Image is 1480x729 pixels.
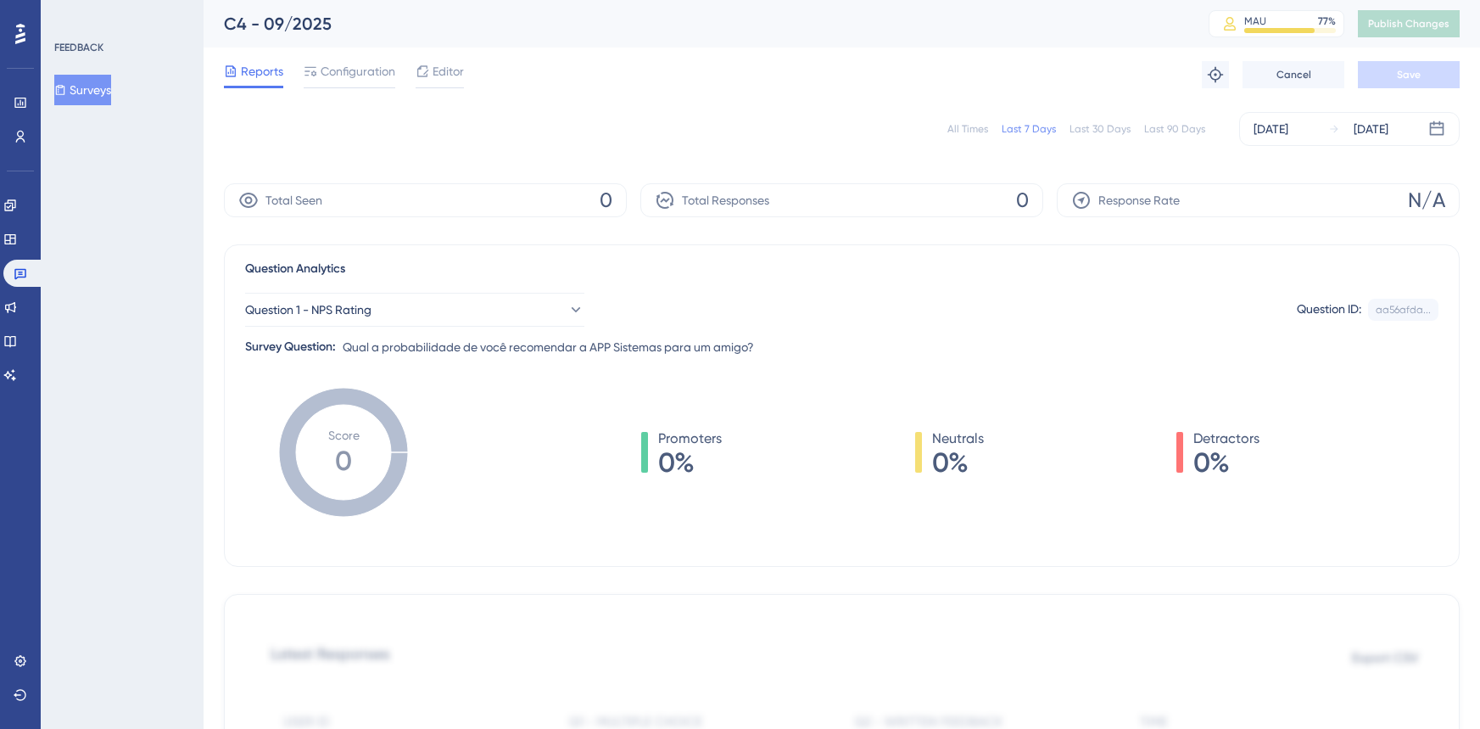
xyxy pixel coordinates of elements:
[1193,449,1259,476] span: 0%
[932,449,984,476] span: 0%
[1368,17,1449,31] span: Publish Changes
[1408,187,1445,214] span: N/A
[241,61,283,81] span: Reports
[1254,119,1288,139] div: [DATE]
[245,293,584,327] button: Question 1 - NPS Rating
[682,190,769,210] span: Total Responses
[1070,122,1131,136] div: Last 30 Days
[54,41,103,54] div: FEEDBACK
[1002,122,1056,136] div: Last 7 Days
[658,429,722,449] span: Promoters
[600,187,612,214] span: 0
[1276,68,1311,81] span: Cancel
[321,61,395,81] span: Configuration
[433,61,464,81] span: Editor
[245,300,371,320] span: Question 1 - NPS Rating
[1244,14,1266,28] div: MAU
[1016,187,1029,214] span: 0
[265,190,322,210] span: Total Seen
[1193,429,1259,449] span: Detractors
[1297,299,1361,321] div: Question ID:
[54,75,111,105] button: Surveys
[1243,61,1344,88] button: Cancel
[335,445,352,477] tspan: 0
[343,337,754,357] span: Qual a probabilidade de você recomendar a APP Sistemas para um amigo?
[947,122,988,136] div: All Times
[1358,61,1460,88] button: Save
[328,429,360,442] tspan: Score
[224,12,1166,36] div: C4 - 09/2025
[245,259,345,279] span: Question Analytics
[245,337,336,357] div: Survey Question:
[1376,303,1431,317] div: aa56afda...
[658,449,722,476] span: 0%
[1397,68,1421,81] span: Save
[1318,14,1336,28] div: 77 %
[1358,10,1460,37] button: Publish Changes
[1354,119,1388,139] div: [DATE]
[1144,122,1205,136] div: Last 90 Days
[932,429,984,449] span: Neutrals
[1098,190,1180,210] span: Response Rate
